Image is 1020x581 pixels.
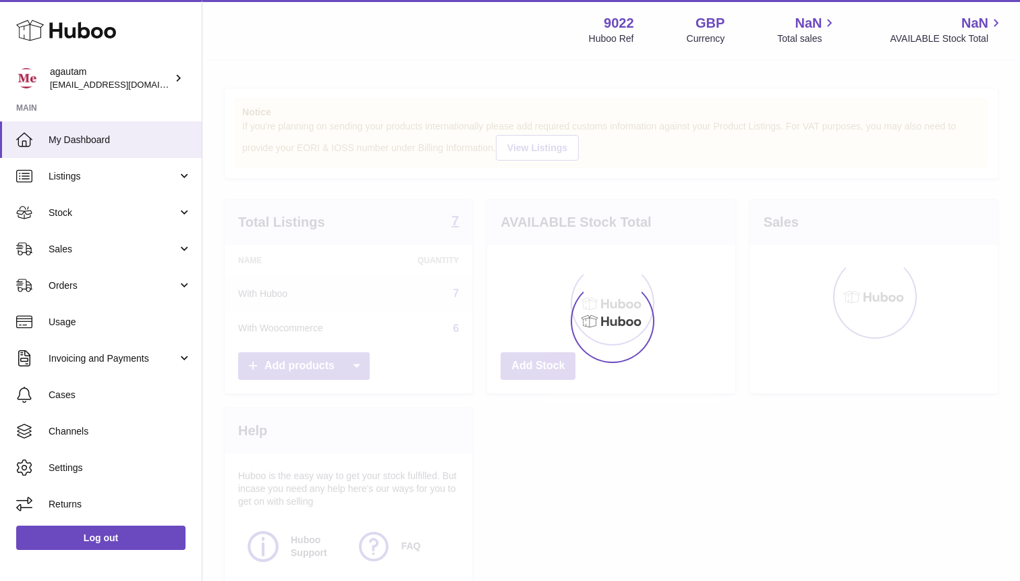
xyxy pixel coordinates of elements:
div: Currency [687,32,725,45]
a: NaN AVAILABLE Stock Total [890,14,1004,45]
span: Usage [49,316,192,329]
span: Total sales [777,32,837,45]
span: Listings [49,170,177,183]
span: Sales [49,243,177,256]
span: NaN [961,14,988,32]
span: Invoicing and Payments [49,352,177,365]
div: Huboo Ref [589,32,634,45]
a: Log out [16,526,186,550]
span: Stock [49,206,177,219]
img: info@naturemedical.co.uk [16,68,36,88]
strong: GBP [696,14,725,32]
span: AVAILABLE Stock Total [890,32,1004,45]
span: Settings [49,462,192,474]
span: [EMAIL_ADDRESS][DOMAIN_NAME] [50,79,198,90]
a: NaN Total sales [777,14,837,45]
div: agautam [50,65,171,91]
span: NaN [795,14,822,32]
span: Cases [49,389,192,402]
strong: 9022 [604,14,634,32]
span: Channels [49,425,192,438]
span: My Dashboard [49,134,192,146]
span: Orders [49,279,177,292]
span: Returns [49,498,192,511]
